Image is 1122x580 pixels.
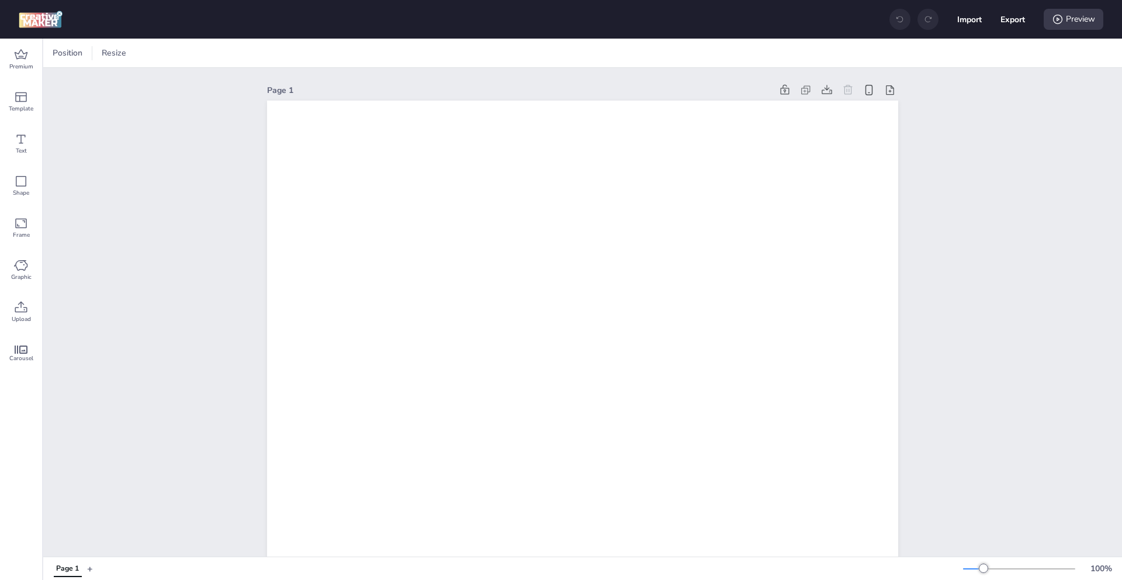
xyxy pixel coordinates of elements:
button: + [87,558,93,579]
span: Frame [13,230,30,240]
img: logo Creative Maker [19,11,63,28]
span: Resize [99,47,129,59]
div: Page 1 [267,84,772,96]
div: Page 1 [56,564,79,574]
span: Template [9,104,33,113]
span: Carousel [9,354,33,363]
div: Tabs [48,558,87,579]
span: Shape [13,188,29,198]
span: Graphic [11,272,32,282]
span: Premium [9,62,33,71]
span: Text [16,146,27,156]
button: Import [957,7,982,32]
div: 100 % [1087,562,1115,575]
span: Position [50,47,85,59]
span: Upload [12,315,31,324]
button: Export [1000,7,1025,32]
div: Preview [1044,9,1103,30]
